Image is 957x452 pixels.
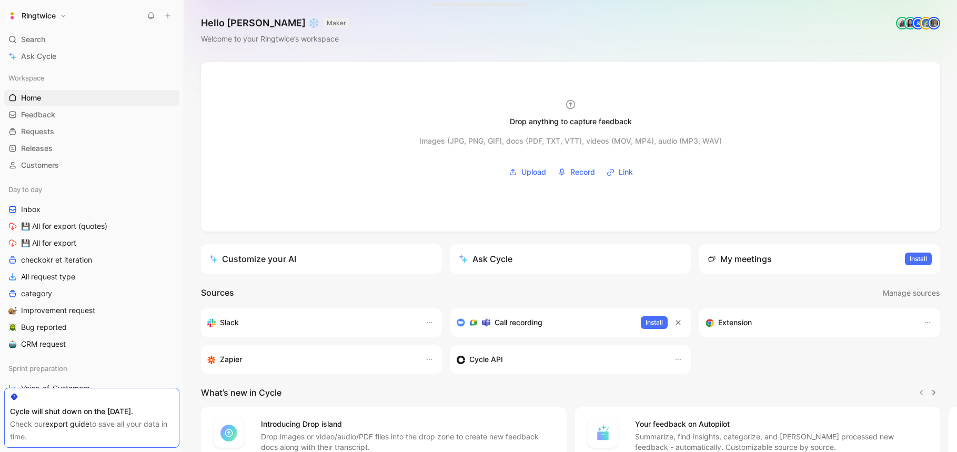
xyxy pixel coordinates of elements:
span: Customers [21,160,59,170]
a: 🤖CRM request [4,336,179,352]
button: Manage sources [882,286,940,300]
div: Sprint preparationVoice-of-CustomersPlan in the sprint♟️Candidate for next sprint🤖Grooming [4,360,179,447]
div: Check our to save all your data in time. [10,418,174,443]
a: Voice-of-Customers [4,380,179,396]
div: Ask Cycle [459,253,512,265]
div: Images (JPG, PNG, GIF), docs (PDF, TXT, VTT), videos (MOV, MP4), audio (MP3, WAV) [419,135,722,147]
img: Ringtwice [7,11,17,21]
h3: Call recording [495,316,542,329]
span: Requests [21,126,54,137]
a: checkokr et iteration [4,252,179,268]
button: 🤖 [6,338,19,350]
span: Workspace [8,73,45,83]
a: 🐌Improvement request [4,303,179,318]
img: 🪲 [8,323,17,332]
div: Sync your customers, send feedback and get updates in Slack [207,316,415,329]
div: Cycle will shut down on the [DATE]. [10,405,174,418]
a: 💾 All for export [4,235,179,251]
a: Customers [4,157,179,173]
h3: Extension [718,316,752,329]
img: 🐌 [8,306,17,315]
div: Customize your AI [209,253,296,265]
div: Day to dayInbox💾 All for export (quotes)💾 All for exportcheckokr et iterationAll request typecate... [4,182,179,352]
button: 🐌 [6,304,19,317]
div: Day to day [4,182,179,197]
span: All request type [21,272,75,282]
h2: What’s new in Cycle [201,386,281,399]
button: MAKER [324,18,349,28]
span: Upload [521,166,546,178]
span: Link [619,166,633,178]
div: Capture feedback from thousands of sources with Zapier (survey results, recordings, sheets, etc). [207,353,415,366]
span: Bug reported [21,322,67,333]
a: Inbox [4,202,179,217]
a: category [4,286,179,302]
span: category [21,288,52,299]
button: Install [641,316,668,329]
span: Voice-of-Customers [21,383,89,394]
a: Home [4,90,179,106]
h3: Cycle API [469,353,503,366]
a: 💾 All for export (quotes) [4,218,179,234]
h4: Introducing Drop island [261,418,554,430]
div: Search [4,32,179,47]
img: 🤖 [8,340,17,348]
a: All request type [4,269,179,285]
a: 🪲Bug reported [4,319,179,335]
button: Ask Cycle [450,244,691,274]
span: 💾 All for export [21,238,76,248]
span: Install [646,317,663,328]
span: Feedback [21,109,55,120]
img: avatar [921,18,931,28]
span: Home [21,93,41,103]
div: Workspace [4,70,179,86]
span: Releases [21,143,53,154]
div: Drop anything to capture feedback [510,115,632,128]
h1: Ringtwice [22,11,56,21]
div: My meetings [708,253,772,265]
img: avatar [929,18,939,28]
span: Inbox [21,204,41,215]
span: Sprint preparation [8,363,67,374]
span: Ask Cycle [21,50,56,63]
a: export guide [45,419,89,428]
div: Capture feedback from anywhere on the web [706,316,913,329]
a: Feedback [4,107,179,123]
a: Ask Cycle [4,48,179,64]
span: Improvement request [21,305,95,316]
div: Sprint preparation [4,360,179,376]
h2: Sources [201,286,234,300]
span: Manage sources [883,287,940,299]
h3: Zapier [220,353,242,366]
img: avatar [905,18,915,28]
button: Install [905,253,932,265]
button: Upload [505,164,550,180]
a: Requests [4,124,179,139]
a: Customize your AI [201,244,442,274]
div: S [913,18,923,28]
button: RingtwiceRingtwice [4,8,69,23]
span: checkokr et iteration [21,255,92,265]
button: Link [603,164,637,180]
span: Install [910,254,927,264]
span: Record [570,166,595,178]
h3: Slack [220,316,239,329]
img: avatar [897,18,908,28]
h1: Hello [PERSON_NAME] ❄️ [201,17,349,29]
span: Day to day [8,184,42,195]
span: Search [21,33,45,46]
button: Record [554,164,599,180]
div: Welcome to your Ringtwice’s workspace [201,33,349,45]
div: Record & transcribe meetings from Zoom, Meet & Teams. [457,316,633,329]
span: CRM request [21,339,66,349]
h4: Your feedback on Autopilot [635,418,928,430]
button: 🪲 [6,321,19,334]
div: Sync customers & send feedback from custom sources. Get inspired by our favorite use case [457,353,664,366]
span: 💾 All for export (quotes) [21,221,107,232]
a: Releases [4,140,179,156]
